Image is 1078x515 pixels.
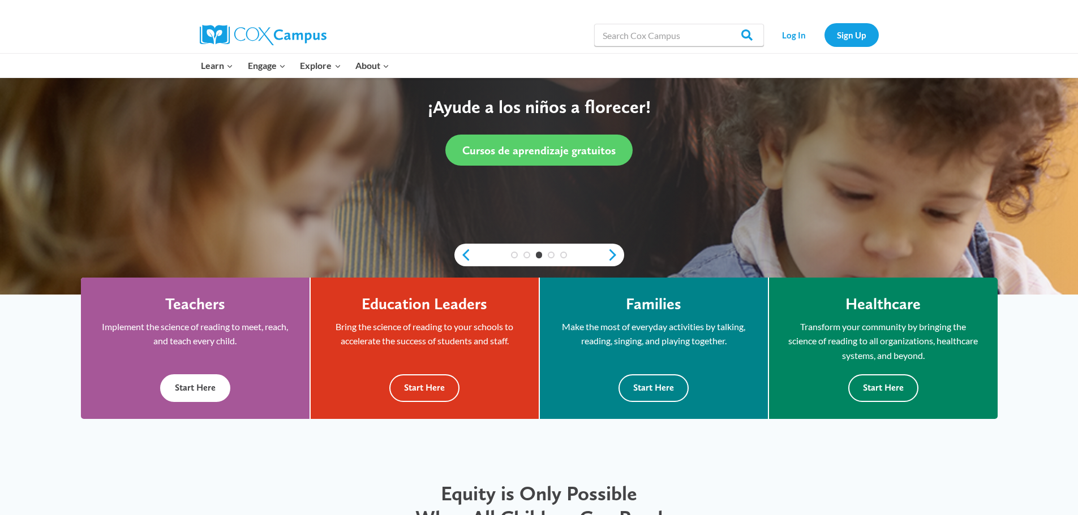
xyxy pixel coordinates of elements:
a: Sign Up [824,23,879,46]
button: Child menu of Engage [240,54,293,77]
h4: Families [626,295,681,314]
button: Start Here [389,374,459,402]
button: Child menu of About [348,54,397,77]
a: Log In [770,23,819,46]
a: Teachers Implement the science of reading to meet, reach, and teach every child. Start Here [81,278,310,419]
p: Make the most of everyday activities by talking, reading, singing, and playing together. [557,319,751,348]
button: Start Here [619,374,689,402]
input: Search Cox Campus [594,24,764,46]
button: Start Here [848,374,918,402]
h4: Teachers [165,295,225,314]
button: Child menu of Learn [194,54,241,77]
h4: Education Leaders [362,295,487,314]
button: Start Here [160,374,230,402]
a: Education Leaders Bring the science of reading to your schools to accelerate the success of stude... [311,278,539,419]
a: Cursos de aprendizaje gratuitos [445,135,633,166]
p: ¡Ayude a los niños a florecer! [186,96,893,118]
p: Bring the science of reading to your schools to accelerate the success of students and staff. [328,319,522,348]
a: Healthcare Transform your community by bringing the science of reading to all organizations, heal... [769,278,998,419]
button: Child menu of Explore [293,54,349,77]
a: Families Make the most of everyday activities by talking, reading, singing, and playing together.... [540,278,768,419]
p: Implement the science of reading to meet, reach, and teach every child. [98,319,293,348]
nav: Secondary Navigation [770,23,879,46]
nav: Primary Navigation [194,54,397,77]
h4: Healthcare [845,295,921,314]
p: Transform your community by bringing the science of reading to all organizations, healthcare syst... [786,319,981,363]
img: Cox Campus [200,25,327,45]
span: Cursos de aprendizaje gratuitos [462,144,616,157]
